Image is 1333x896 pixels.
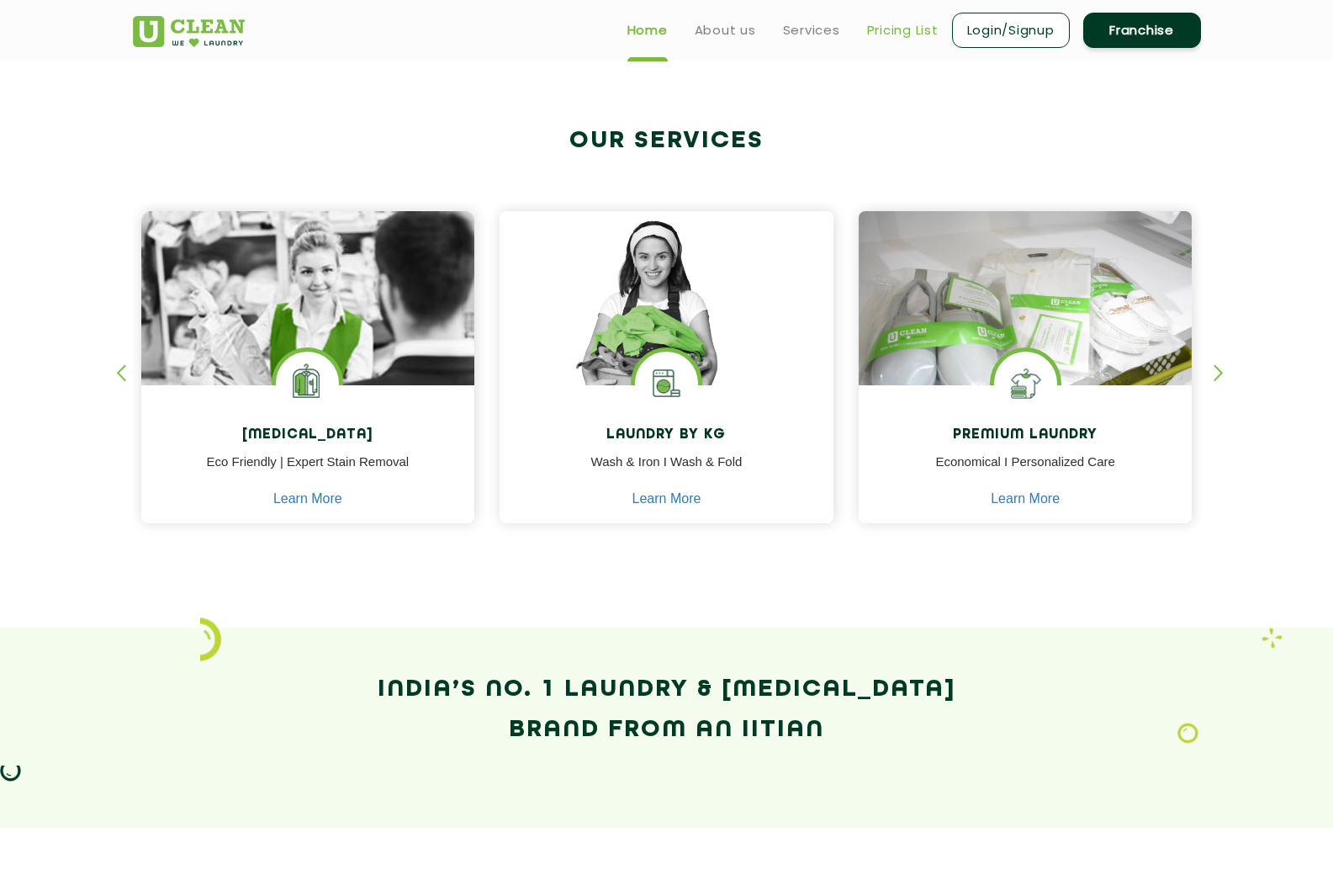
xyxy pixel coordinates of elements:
img: icon_2.png [200,618,221,661]
a: Home [627,20,668,40]
img: Laundry Services near me [276,352,339,415]
img: Laundry wash and iron [1262,628,1283,649]
a: Learn More [632,491,701,506]
a: Pricing List [867,20,939,40]
h4: Premium Laundry [871,427,1180,443]
img: laundry washing machine [635,352,698,415]
img: laundry done shoes and clothes [859,211,1193,433]
a: Services [783,20,840,40]
h4: [MEDICAL_DATA] [154,427,463,443]
img: Drycleaners near me [141,211,475,480]
a: Franchise [1083,13,1201,48]
img: Laundry [1177,723,1198,745]
a: Learn More [273,491,342,506]
a: About us [695,20,756,40]
img: Shoes Cleaning [994,352,1057,415]
p: Eco Friendly | Expert Stain Removal [154,453,463,490]
h4: Laundry by Kg [512,427,821,443]
p: Wash & Iron I Wash & Fold [512,453,821,490]
img: UClean Laundry and Dry Cleaning [133,16,245,47]
a: Login/Signup [952,13,1070,48]
h2: Our Services [133,127,1201,155]
p: Economical I Personalized Care [871,453,1180,490]
a: Learn More [991,491,1060,506]
h2: India’s No. 1 Laundry & [MEDICAL_DATA] Brand from an IITian [133,670,1201,750]
img: a girl with laundry basket [500,211,833,433]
